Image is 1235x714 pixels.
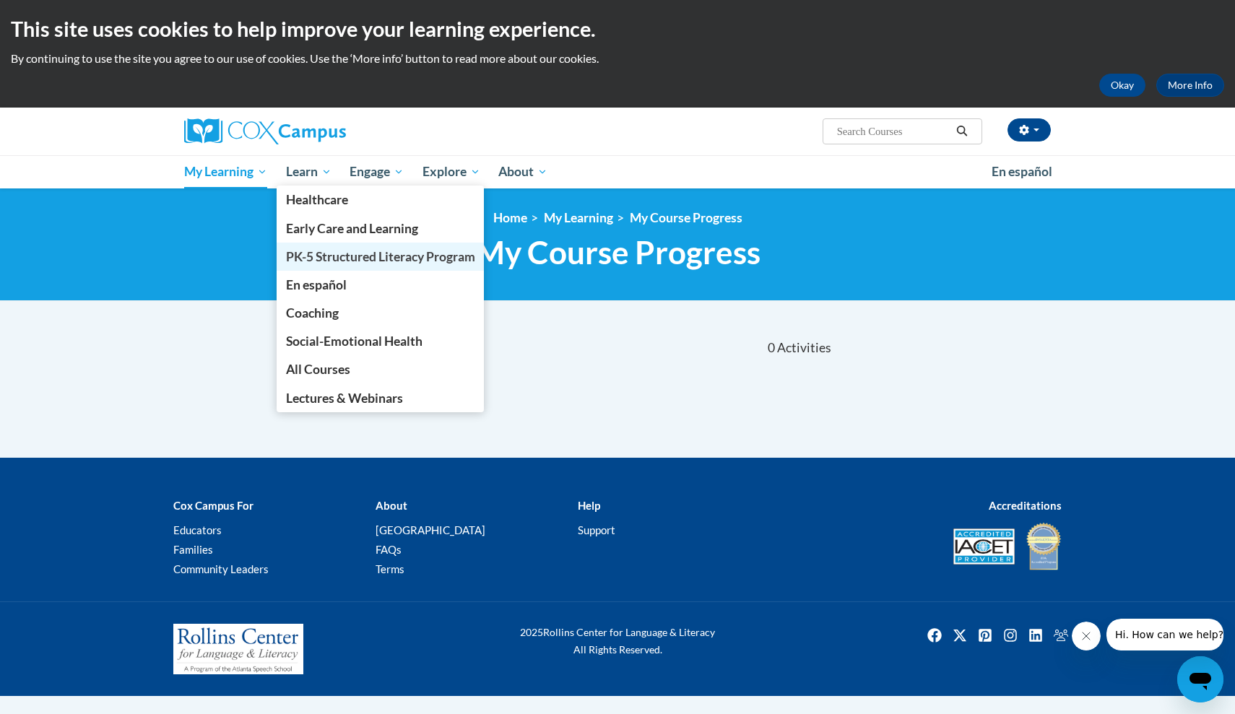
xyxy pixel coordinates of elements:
a: Terms [376,562,404,575]
a: Learn [277,155,341,188]
a: Families [173,543,213,556]
a: PK-5 Structured Literacy Program [277,243,485,271]
button: Okay [1099,74,1145,97]
a: Community Leaders [173,562,269,575]
a: My Learning [544,210,613,225]
b: About [376,499,407,512]
span: En español [992,164,1052,179]
a: Linkedin [1024,624,1047,647]
a: Support [578,523,615,536]
a: FAQs [376,543,402,556]
a: Facebook Group [1049,624,1072,647]
a: Cox Campus [184,118,459,144]
img: Facebook icon [923,624,946,647]
img: Facebook group icon [1049,624,1072,647]
a: Twitter [948,624,971,647]
a: Early Care and Learning [277,214,485,243]
iframe: Close message [1072,622,1101,650]
button: Account Settings [1007,118,1051,142]
a: [GEOGRAPHIC_DATA] [376,523,485,536]
span: My Learning [184,163,267,180]
button: Search [951,123,973,140]
a: Social-Emotional Health [277,327,485,355]
span: En español [286,277,347,292]
div: Rollins Center for Language & Literacy All Rights Reserved. [466,624,769,658]
a: My Learning [175,155,277,188]
a: Pinterest [974,624,997,647]
span: PK-5 Structured Literacy Program [286,249,475,264]
span: Healthcare [286,192,348,207]
span: Engage [350,163,404,180]
span: Activities [777,340,831,356]
img: Accredited IACET® Provider [953,528,1015,565]
span: 2025 [520,626,543,638]
a: All Courses [277,355,485,383]
span: Lectures & Webinars [286,391,403,406]
img: Rollins Center for Language & Literacy - A Program of the Atlanta Speech School [173,624,303,674]
a: More Info [1156,74,1224,97]
a: Instagram [999,624,1022,647]
a: About [490,155,558,188]
h2: This site uses cookies to help improve your learning experience. [11,14,1224,43]
a: Explore [413,155,490,188]
span: My Course Progress [475,233,760,271]
iframe: Button to launch messaging window [1177,656,1223,702]
img: Pinterest icon [974,624,997,647]
img: LinkedIn icon [1024,624,1047,647]
span: About [498,163,547,180]
a: En español [982,157,1062,187]
a: Coaching [277,299,485,327]
a: Home [493,210,527,225]
img: Instagram icon [999,624,1022,647]
span: 0 [768,340,775,356]
a: Lectures & Webinars [277,384,485,412]
a: Healthcare [277,186,485,214]
input: Search Courses [836,123,951,140]
a: Engage [340,155,413,188]
span: Explore [422,163,480,180]
iframe: Message from company [1106,619,1223,650]
span: Early Care and Learning [286,221,418,236]
a: Educators [173,523,222,536]
b: Help [578,499,600,512]
b: Accreditations [989,499,1062,512]
span: Social-Emotional Health [286,334,422,349]
span: Learn [286,163,331,180]
img: IDA® Accredited [1026,521,1062,572]
img: Twitter icon [948,624,971,647]
a: En español [277,271,485,299]
a: My Course Progress [630,210,742,225]
span: All Courses [286,362,350,377]
b: Cox Campus For [173,499,253,512]
p: By continuing to use the site you agree to our use of cookies. Use the ‘More info’ button to read... [11,51,1224,66]
div: Main menu [162,155,1072,188]
img: Cox Campus [184,118,346,144]
span: Coaching [286,305,339,321]
a: Facebook [923,624,946,647]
